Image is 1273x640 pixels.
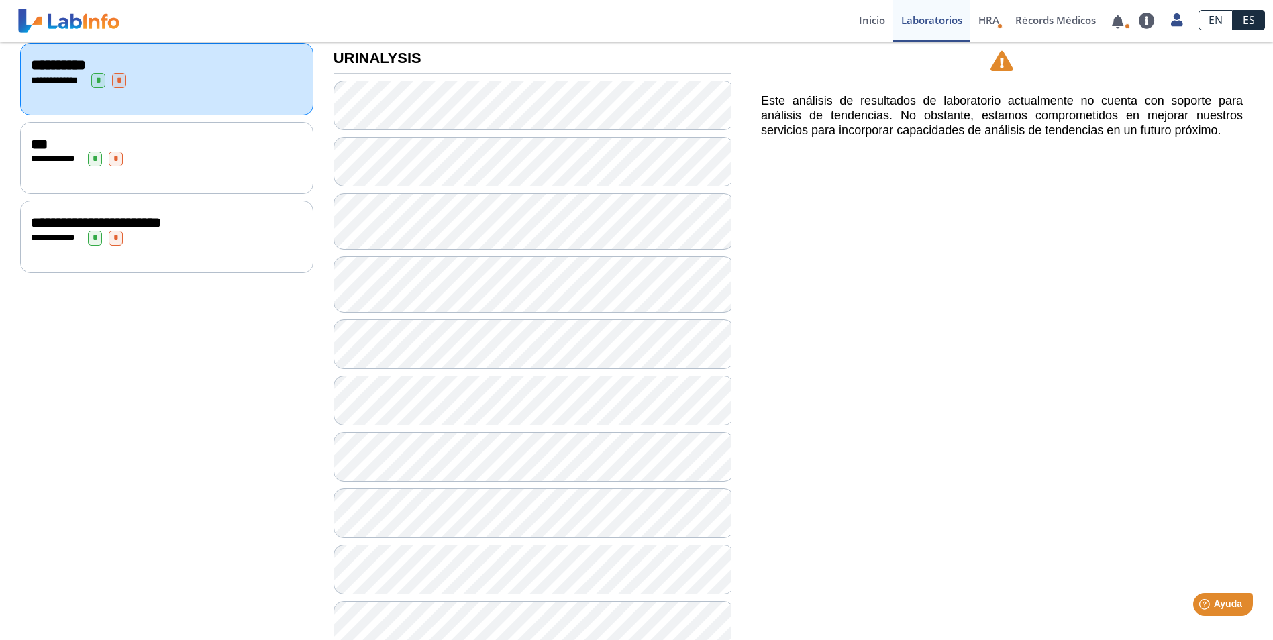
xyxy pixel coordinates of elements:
h5: Este análisis de resultados de laboratorio actualmente no cuenta con soporte para análisis de ten... [761,94,1243,138]
iframe: Help widget launcher [1154,588,1258,625]
b: URINALYSIS [334,50,421,66]
a: ES [1233,10,1265,30]
span: HRA [978,13,999,27]
a: EN [1199,10,1233,30]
